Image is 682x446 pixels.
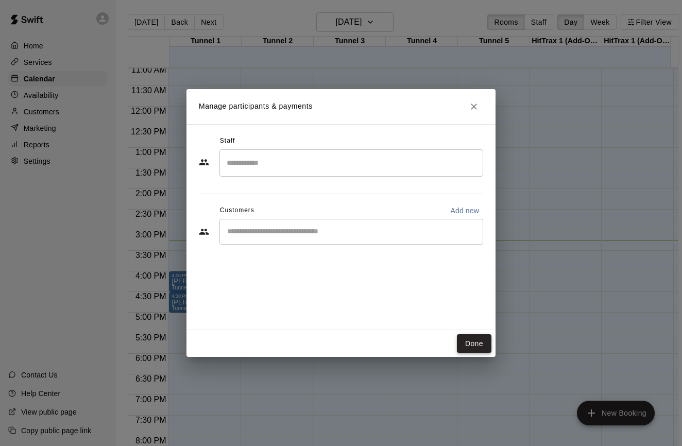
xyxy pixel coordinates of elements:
[219,219,483,245] div: Start typing to search customers...
[457,334,491,353] button: Done
[465,97,483,116] button: Close
[220,202,254,219] span: Customers
[219,149,483,177] div: Search staff
[199,101,313,112] p: Manage participants & payments
[450,205,479,216] p: Add new
[446,202,483,219] button: Add new
[199,157,209,167] svg: Staff
[199,227,209,237] svg: Customers
[220,133,235,149] span: Staff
